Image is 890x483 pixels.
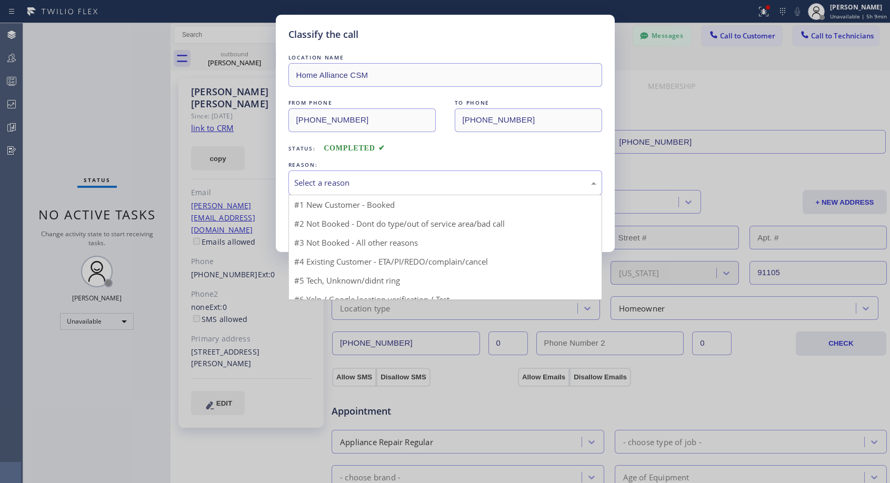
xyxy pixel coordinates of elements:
[289,214,602,233] div: #2 Not Booked - Dont do type/out of service area/bad call
[288,97,436,108] div: FROM PHONE
[289,233,602,252] div: #3 Not Booked - All other reasons
[455,97,602,108] div: TO PHONE
[289,252,602,271] div: #4 Existing Customer - ETA/PI/REDO/complain/cancel
[288,52,602,63] div: LOCATION NAME
[288,27,358,42] h5: Classify the call
[289,195,602,214] div: #1 New Customer - Booked
[289,290,602,309] div: #6 Yelp / Google location verification / Test
[288,145,316,152] span: Status:
[324,144,385,152] span: COMPLETED
[289,271,602,290] div: #5 Tech, Unknown/didnt ring
[288,108,436,132] input: From phone
[288,159,602,170] div: REASON:
[455,108,602,132] input: To phone
[294,177,596,189] div: Select a reason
